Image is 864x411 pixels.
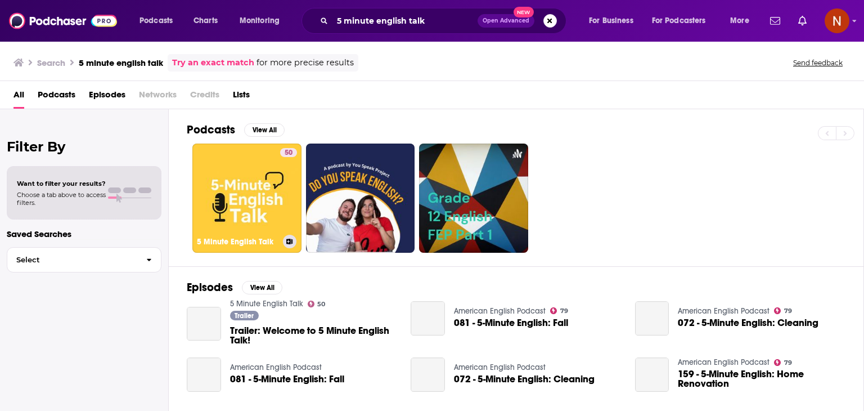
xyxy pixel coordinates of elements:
[645,12,722,30] button: open menu
[230,363,322,372] a: American English Podcast
[139,13,173,29] span: Podcasts
[483,18,529,24] span: Open Advanced
[186,12,224,30] a: Charts
[79,57,163,68] h3: 5 minute english talk
[774,307,792,314] a: 79
[187,280,233,294] h2: Episodes
[233,86,250,109] a: Lists
[784,309,792,314] span: 79
[794,11,811,30] a: Show notifications dropdown
[312,8,577,34] div: Search podcasts, credits, & more...
[7,139,161,155] h2: Filter By
[187,123,285,137] a: PodcastsView All
[172,56,254,69] a: Try an exact match
[825,8,849,33] button: Show profile menu
[581,12,647,30] button: open menu
[514,7,534,17] span: New
[38,86,75,109] a: Podcasts
[478,14,534,28] button: Open AdvancedNew
[317,302,325,307] span: 50
[454,363,546,372] a: American English Podcast
[722,12,763,30] button: open menu
[187,280,282,294] a: EpisodesView All
[454,318,568,328] a: 081 - 5-Minute English: Fall
[7,256,137,263] span: Select
[13,86,24,109] a: All
[774,359,792,366] a: 79
[230,326,398,345] a: Trailer: Welcome to 5 Minute English Talk!
[132,12,187,30] button: open menu
[187,358,221,392] a: 081 - 5-Minute English: Fall
[256,56,354,69] span: for more precise results
[332,12,478,30] input: Search podcasts, credits, & more...
[17,191,106,207] span: Choose a tab above to access filters.
[193,13,218,29] span: Charts
[678,369,845,388] a: 159 - 5-Minute English: Home Renovation
[7,229,161,239] p: Saved Searches
[285,148,292,159] span: 50
[232,12,294,30] button: open menu
[678,306,769,316] a: American English Podcast
[635,301,669,336] a: 072 - 5-Minute English: Cleaning
[190,86,219,109] span: Credits
[244,123,285,137] button: View All
[37,57,65,68] h3: Search
[730,13,749,29] span: More
[825,8,849,33] span: Logged in as AdelNBM
[187,123,235,137] h2: Podcasts
[790,58,846,68] button: Send feedback
[678,358,769,367] a: American English Podcast
[139,86,177,109] span: Networks
[825,8,849,33] img: User Profile
[230,374,344,384] a: 081 - 5-Minute English: Fall
[17,180,106,187] span: Want to filter your results?
[197,237,278,247] h3: 5 Minute English Talk
[589,13,633,29] span: For Business
[652,13,706,29] span: For Podcasters
[411,301,445,336] a: 081 - 5-Minute English: Fall
[187,307,221,341] a: Trailer: Welcome to 5 Minute English Talk!
[280,148,297,157] a: 50
[7,247,161,272] button: Select
[678,318,818,328] a: 072 - 5-Minute English: Cleaning
[230,299,303,309] a: 5 Minute English Talk
[235,312,254,319] span: Trailer
[9,10,117,32] img: Podchaser - Follow, Share and Rate Podcasts
[635,358,669,392] a: 159 - 5-Minute English: Home Renovation
[784,360,792,365] span: 79
[411,358,445,392] a: 072 - 5-Minute English: Cleaning
[192,144,301,253] a: 505 Minute English Talk
[89,86,125,109] a: Episodes
[766,11,785,30] a: Show notifications dropdown
[550,307,568,314] a: 79
[240,13,280,29] span: Monitoring
[454,374,595,384] a: 072 - 5-Minute English: Cleaning
[454,306,546,316] a: American English Podcast
[242,281,282,294] button: View All
[308,301,326,307] a: 50
[560,309,568,314] span: 79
